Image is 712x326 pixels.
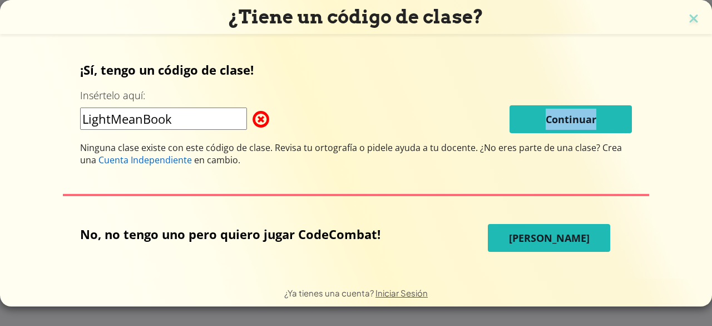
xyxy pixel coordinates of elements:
span: Ninguna clase existe con este código de clase. Revisa tu ortografía o pidele ayuda a tu docente. [80,142,480,154]
img: close icon [686,11,701,28]
span: Continuar [546,113,596,126]
span: ¿No eres parte de una clase? Crea una [80,142,622,166]
span: en cambio. [192,154,240,166]
span: Cuenta Independiente [98,154,192,166]
button: Continuar [510,105,632,133]
p: ¡Sí, tengo un código de clase! [80,61,632,78]
span: [PERSON_NAME] [509,231,590,245]
button: [PERSON_NAME] [488,224,610,252]
span: ¿Tiene un código de clase? [229,6,483,28]
p: No, no tengo uno pero quiero jugar CodeCombat! [80,226,411,242]
a: Iniciar Sesión [375,288,428,298]
label: Insértelo aquí: [80,89,145,103]
span: ¿Ya tienes una cuenta? [284,288,375,298]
